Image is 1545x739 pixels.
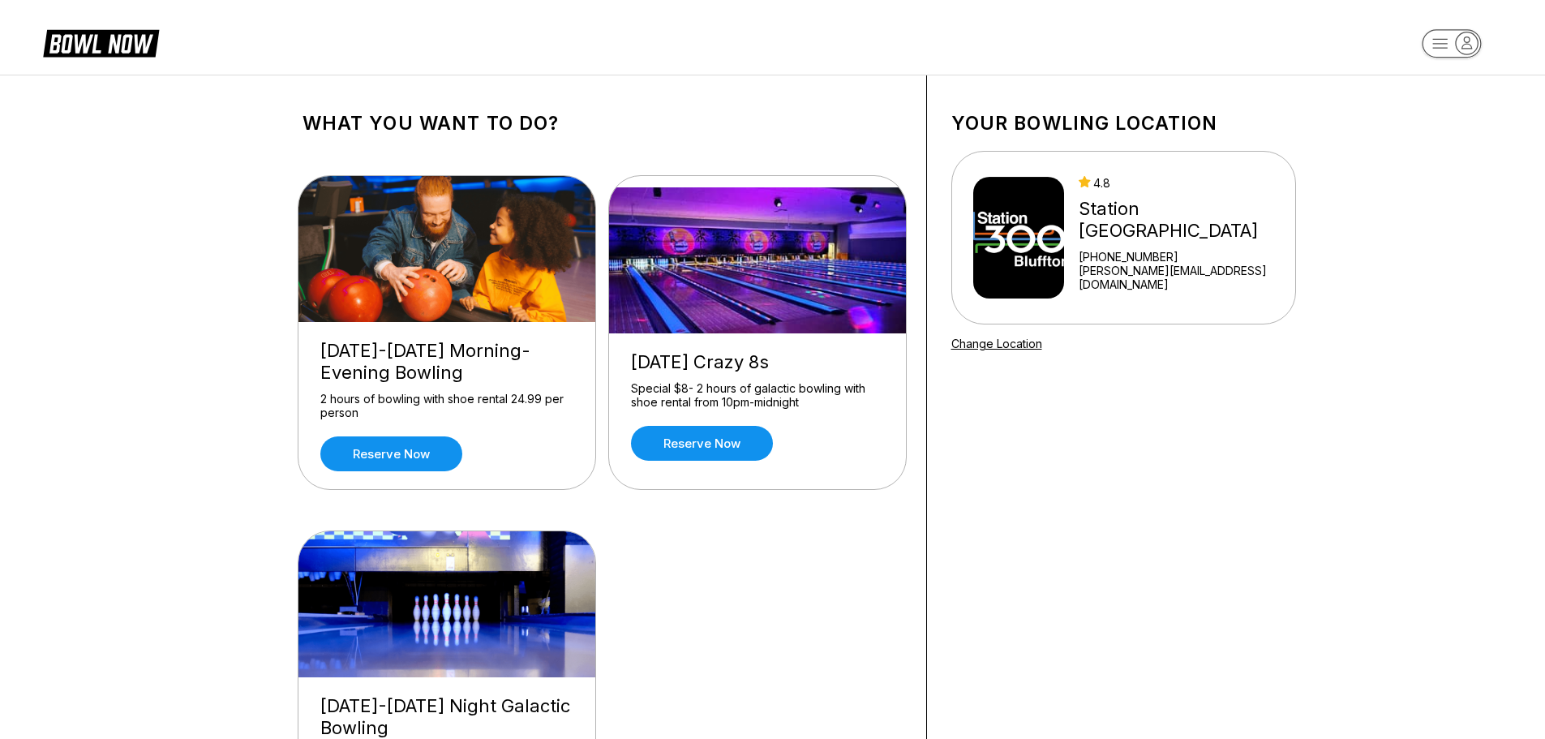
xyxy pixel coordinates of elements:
img: Station 300 Bluffton [973,177,1065,299]
div: Station [GEOGRAPHIC_DATA] [1079,198,1288,242]
div: 2 hours of bowling with shoe rental 24.99 per person [320,392,573,420]
div: [PHONE_NUMBER] [1079,250,1288,264]
div: [DATE]-[DATE] Morning-Evening Bowling [320,340,573,384]
div: Special $8- 2 hours of galactic bowling with shoe rental from 10pm-midnight [631,381,884,410]
img: Friday-Sunday Morning-Evening Bowling [298,176,597,322]
a: Change Location [951,337,1042,350]
img: Thursday Crazy 8s [609,187,908,333]
h1: What you want to do? [303,112,902,135]
a: Reserve now [320,436,462,471]
div: 4.8 [1079,176,1288,190]
a: [PERSON_NAME][EMAIL_ADDRESS][DOMAIN_NAME] [1079,264,1288,291]
h1: Your bowling location [951,112,1296,135]
div: [DATE] Crazy 8s [631,351,884,373]
a: Reserve now [631,426,773,461]
div: [DATE]-[DATE] Night Galactic Bowling [320,695,573,739]
img: Friday-Saturday Night Galactic Bowling [298,531,597,677]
